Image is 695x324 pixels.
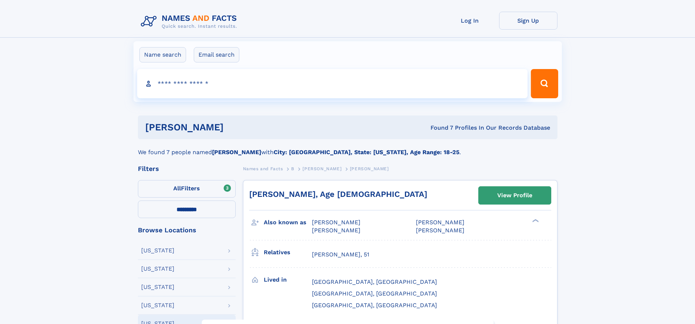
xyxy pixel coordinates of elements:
img: Logo Names and Facts [138,12,243,31]
span: [GEOGRAPHIC_DATA], [GEOGRAPHIC_DATA] [312,278,437,285]
span: [PERSON_NAME] [302,166,341,171]
span: [GEOGRAPHIC_DATA], [GEOGRAPHIC_DATA] [312,290,437,297]
span: [PERSON_NAME] [312,219,360,226]
span: B [291,166,294,171]
a: Log In [441,12,499,30]
span: [PERSON_NAME] [416,227,464,234]
span: [GEOGRAPHIC_DATA], [GEOGRAPHIC_DATA] [312,302,437,309]
div: Filters [138,165,236,172]
h3: Also known as [264,216,312,229]
div: [US_STATE] [141,248,174,254]
div: [US_STATE] [141,302,174,308]
a: B [291,164,294,173]
a: [PERSON_NAME], Age [DEMOGRAPHIC_DATA] [249,190,427,199]
label: Name search [139,47,186,62]
div: Found 7 Profiles In Our Records Database [327,124,550,132]
h1: [PERSON_NAME] [145,123,327,132]
a: View Profile [479,187,551,204]
span: [PERSON_NAME] [350,166,389,171]
span: [PERSON_NAME] [312,227,360,234]
div: View Profile [497,187,532,204]
div: [US_STATE] [141,266,174,272]
a: [PERSON_NAME], 51 [312,251,369,259]
label: Filters [138,180,236,198]
button: Search Button [531,69,558,98]
span: [PERSON_NAME] [416,219,464,226]
div: ❯ [530,218,539,223]
span: All [173,185,181,192]
div: [US_STATE] [141,284,174,290]
a: Sign Up [499,12,557,30]
b: City: [GEOGRAPHIC_DATA], State: [US_STATE], Age Range: 18-25 [274,149,459,156]
div: We found 7 people named with . [138,139,557,157]
h3: Lived in [264,274,312,286]
b: [PERSON_NAME] [212,149,261,156]
h3: Relatives [264,246,312,259]
label: Email search [194,47,239,62]
input: search input [137,69,528,98]
a: Names and Facts [243,164,283,173]
div: Browse Locations [138,227,236,233]
a: [PERSON_NAME] [302,164,341,173]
